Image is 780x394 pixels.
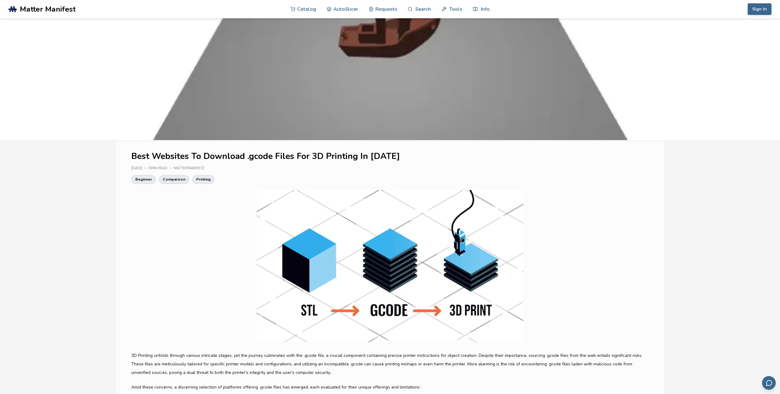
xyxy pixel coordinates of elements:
[762,376,776,390] button: Send feedback via email
[748,3,771,15] button: Sign In
[131,383,649,392] p: Amid these concerns, a discerning selection of platforms offering .gcode files has emerged, each ...
[192,175,214,184] a: Printing
[131,175,156,184] a: Beginner
[131,167,148,171] div: [DATE]
[174,167,209,171] div: MatterManifest
[20,5,76,13] span: Matter Manifest
[148,167,174,171] div: 5 min read
[159,175,189,184] a: Comparison
[131,152,649,161] h1: Best Websites To Download .gcode Files For 3D Printing In [DATE]
[131,351,649,377] p: 3D Printing unfolds through various intricate stages, yet the journey culminates with the .gcode ...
